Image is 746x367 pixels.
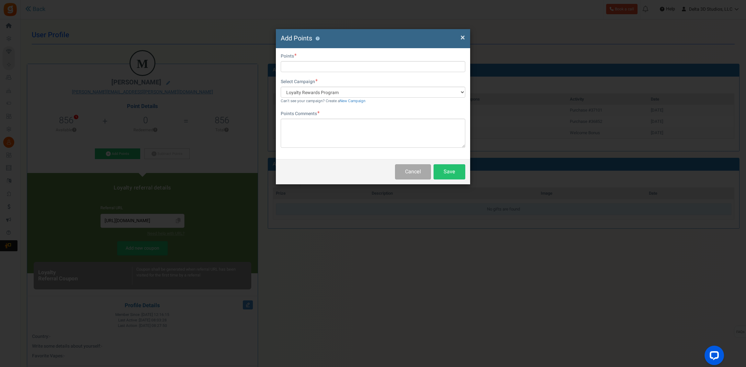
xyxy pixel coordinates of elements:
label: Select Campaign [281,79,318,85]
label: Points Comments [281,111,320,117]
button: Save [434,164,465,179]
label: Points [281,53,297,59]
span: × [460,31,465,44]
a: New Campaign [340,98,366,104]
button: Cancel [395,164,431,179]
span: Add Points [281,34,312,43]
small: Can't see your campaign? Create a [281,98,366,104]
button: ? [315,37,320,41]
